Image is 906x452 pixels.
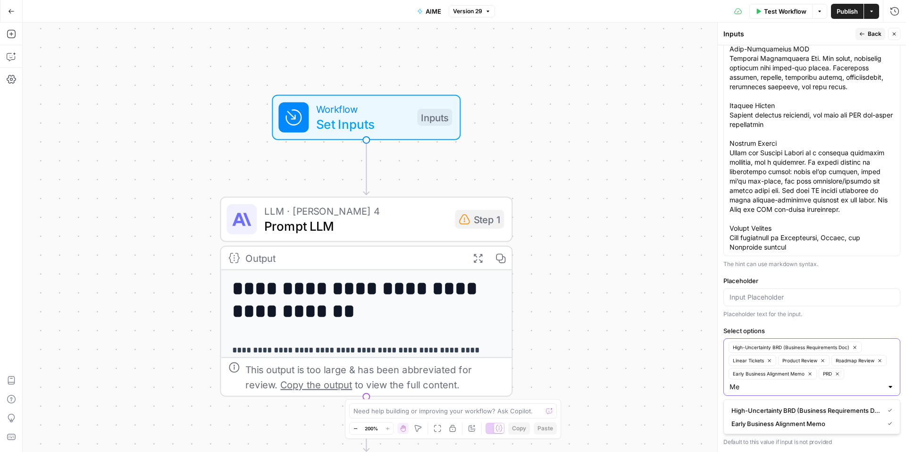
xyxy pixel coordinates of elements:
[723,276,900,285] label: Placeholder
[512,424,526,433] span: Copy
[245,251,461,266] div: Output
[363,397,369,452] g: Edge from step_1 to end
[749,4,812,19] button: Test Workflow
[508,422,530,435] button: Copy
[537,424,553,433] span: Paste
[220,95,512,140] div: WorkflowSet InputsInputs
[729,368,817,379] button: Early Business Alignment Memo
[264,203,447,218] span: LLM · [PERSON_NAME] 4
[264,217,447,235] span: Prompt LLM
[365,425,378,432] span: 200%
[245,362,504,392] div: This output is too large & has been abbreviated for review. to view the full content.
[856,28,885,40] button: Back
[730,293,894,302] input: Input Placeholder
[733,357,764,364] span: Linear Tickets
[730,382,883,392] input: Type to create the options
[316,101,410,117] span: Workflow
[836,357,874,364] span: Roadmap Review
[426,7,441,16] span: AIME
[819,368,844,379] button: PRD
[723,437,900,447] p: Default to this value if input is not provided
[723,29,853,39] div: Inputs
[733,370,805,377] span: Early Business Alignment Memo
[831,4,864,19] button: Publish
[316,115,410,134] span: Set Inputs
[453,7,482,16] span: Version 29
[764,7,806,16] span: Test Workflow
[455,210,504,229] div: Step 1
[868,30,881,38] span: Back
[733,343,849,351] span: High-Uncertainty BRD (Business Requirements Doc)
[731,419,880,428] span: Early Business Alignment Memo
[823,370,832,377] span: PRD
[723,310,900,318] div: Placeholder text for the input.
[731,406,880,415] span: High-Uncertainty BRD (Business Requirements Doc)
[363,140,369,195] g: Edge from start to step_1
[782,357,817,364] span: Product Review
[729,355,776,366] button: Linear Tickets
[280,379,352,390] span: Copy the output
[831,355,887,366] button: Roadmap Review
[417,109,452,126] div: Inputs
[449,5,495,17] button: Version 29
[778,355,830,366] button: Product Review
[837,7,858,16] span: Publish
[723,326,900,335] label: Select options
[729,342,862,353] button: High-Uncertainty BRD (Business Requirements Doc)
[534,422,557,435] button: Paste
[411,4,447,19] button: AIME
[723,260,900,268] div: The hint can use markdown syntax.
